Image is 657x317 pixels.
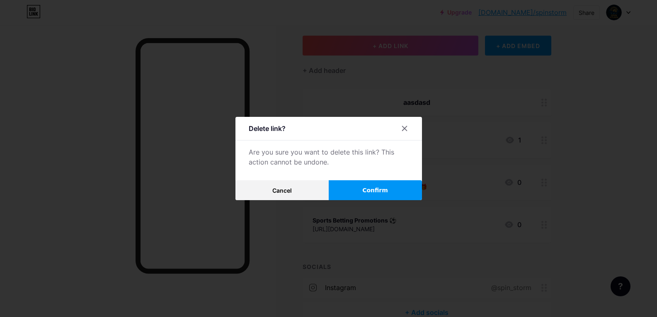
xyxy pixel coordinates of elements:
span: Cancel [272,187,292,194]
button: Cancel [235,180,329,200]
button: Confirm [329,180,422,200]
div: Are you sure you want to delete this link? This action cannot be undone. [249,147,409,167]
span: Confirm [362,186,388,195]
div: Delete link? [249,123,286,133]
